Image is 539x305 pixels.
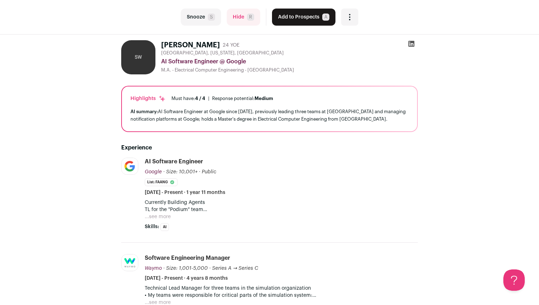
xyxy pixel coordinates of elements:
[503,269,525,291] iframe: Toggle Customer Support
[145,266,162,271] span: Waymo
[145,223,159,230] span: Skills:
[160,223,169,231] li: AI
[322,14,329,21] span: A
[161,57,418,66] div: AI Software Engineer @ Google
[145,275,228,282] span: [DATE] - Present · 4 years 8 months
[181,9,221,26] button: SnoozeS
[145,199,418,206] p: Currently Building Agents
[208,14,215,21] span: S
[130,109,158,114] span: AI summary:
[145,178,178,186] li: List: FAANG
[163,169,197,174] span: · Size: 10,001+
[212,96,273,101] div: Response potential:
[122,254,138,271] img: 9f259bf02c4d7914b2c7bdcff63a3ec87112ff1cc6aa3d1be7e5a6a48f645f69.jpg
[145,158,203,165] div: AI Software Engineer
[161,40,220,50] h1: [PERSON_NAME]
[145,206,418,213] p: TL for the "Podium" team
[171,96,273,101] ul: |
[163,266,208,271] span: · Size: 1,001-5,000
[145,213,171,220] button: ...see more
[341,9,358,26] button: Open dropdown
[272,9,335,26] button: Add to ProspectsA
[145,189,225,196] span: [DATE] - Present · 1 year 11 months
[145,254,230,262] div: Software Engineering Manager
[171,96,205,101] div: Must have:
[121,40,155,74] div: SW
[202,169,216,174] span: Public
[161,50,284,56] span: [GEOGRAPHIC_DATA], [US_STATE], [GEOGRAPHIC_DATA]
[121,143,418,152] h2: Experience
[212,266,258,271] span: Series A → Series C
[145,169,162,174] span: Google
[227,9,260,26] button: HideR
[145,292,418,299] p: • My teams were responsible for critical parts of the simulation system:
[122,158,138,174] img: 8d2c6156afa7017e60e680d3937f8205e5697781b6c771928cb24e9df88505de.jpg
[247,14,254,21] span: R
[161,67,418,73] div: M.A. - Electrical Computer Engineering - [GEOGRAPHIC_DATA]
[223,42,240,49] div: 24 YOE
[195,96,205,101] span: 4 / 4
[130,95,166,102] div: Highlights
[255,96,273,101] span: Medium
[130,108,409,123] div: AI Software Engineer at Google since [DATE], previously leading three teams at [GEOGRAPHIC_DATA] ...
[209,265,211,272] span: ·
[145,285,418,292] p: Technical Lead Manager for three teams in the simulation organization
[199,168,200,175] span: ·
